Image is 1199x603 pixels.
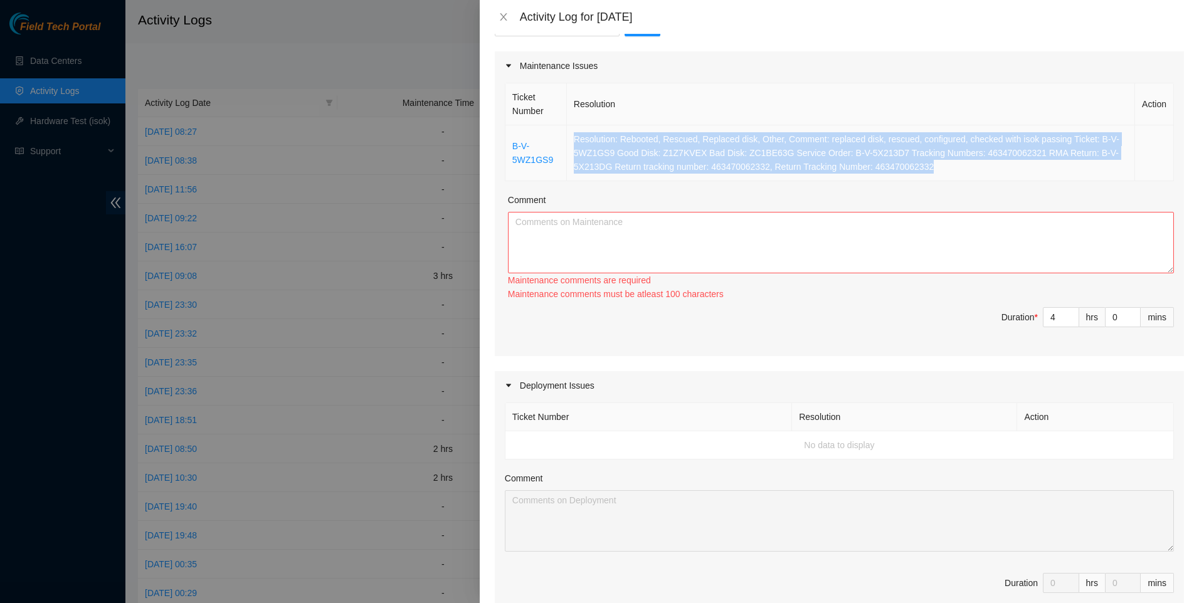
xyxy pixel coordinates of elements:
th: Resolution [792,403,1017,431]
textarea: Comment [508,212,1174,273]
th: Ticket Number [505,83,567,125]
label: Comment [508,193,546,207]
div: hrs [1079,307,1106,327]
th: Ticket Number [505,403,792,431]
span: caret-right [505,382,512,389]
div: Deployment Issues [495,371,1184,400]
div: Maintenance Issues [495,51,1184,80]
td: Resolution: Rebooted, Rescued, Replaced disk, Other, Comment: replaced disk, rescued, configured,... [567,125,1135,181]
div: Maintenance comments must be atleast 100 characters [508,287,1174,301]
th: Resolution [567,83,1135,125]
label: Comment [505,471,543,485]
button: Close [495,11,512,23]
div: hrs [1079,573,1106,593]
td: No data to display [505,431,1174,459]
textarea: Comment [505,490,1174,552]
div: Activity Log for [DATE] [520,10,1184,24]
div: mins [1141,307,1174,327]
span: close [499,12,509,22]
div: Duration [1001,310,1038,324]
div: mins [1141,573,1174,593]
th: Action [1135,83,1174,125]
div: Duration [1005,576,1038,590]
a: B-V-5WZ1GS9 [512,141,553,165]
span: caret-right [505,62,512,70]
div: Maintenance comments are required [508,273,1174,287]
th: Action [1017,403,1174,431]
